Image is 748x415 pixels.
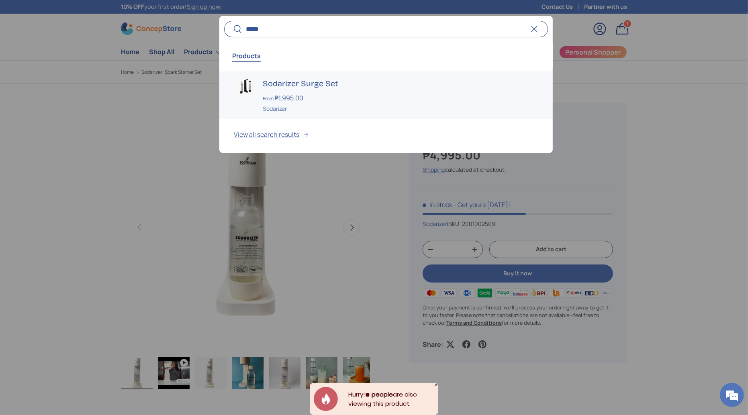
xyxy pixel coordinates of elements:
div: Chat with us now [42,45,135,55]
textarea: Type your message and hit 'Enter' [4,219,153,247]
strong: ₱1,995.00 [275,94,305,102]
a: Sodarizer Surge Set From ₱1,995.00 Sodarizer [219,71,553,119]
h3: Sodarizer Surge Set [263,78,538,89]
button: View all search results [219,119,553,153]
div: Minimize live chat window [132,4,151,23]
span: From [263,95,274,102]
div: Sodarizer [263,104,538,113]
div: Close [434,383,438,387]
span: We're online! [47,101,111,182]
button: Products [232,47,261,65]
